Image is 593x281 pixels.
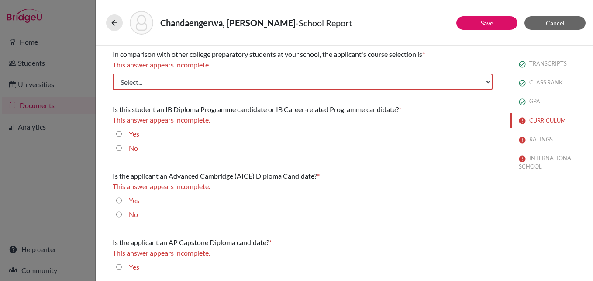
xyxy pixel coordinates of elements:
[113,172,317,180] span: Is the applicant an Advanced Cambridge (AICE) Diploma Candidate?
[510,94,593,109] button: GPA
[510,132,593,147] button: RATINGS
[160,18,296,28] strong: Chandaengerwa, [PERSON_NAME]
[113,238,269,246] span: Is the applicant an AP Capstone Diploma candidate?
[510,113,593,128] button: CURRICULUM
[113,60,210,69] span: This answer appears incomplete.
[113,50,422,58] span: In comparison with other college preparatory students at your school, the applicant's course sele...
[129,129,139,139] label: Yes
[113,116,210,124] span: This answer appears incomplete.
[129,262,139,272] label: Yes
[113,249,210,257] span: This answer appears incomplete.
[519,137,526,144] img: error-544570611efd0a2d1de9.svg
[113,105,399,113] span: Is this student an IB Diploma Programme candidate or IB Career-related Programme candidate?
[519,61,526,68] img: check_circle_outline-e4d4ac0f8e9136db5ab2.svg
[519,98,526,105] img: check_circle_outline-e4d4ac0f8e9136db5ab2.svg
[510,151,593,174] button: INTERNATIONAL SCHOOL
[296,18,352,28] span: - School Report
[510,56,593,71] button: TRANSCRIPTS
[129,143,138,153] label: No
[113,182,210,190] span: This answer appears incomplete.
[129,209,138,220] label: No
[510,75,593,90] button: CLASS RANK
[519,80,526,87] img: check_circle_outline-e4d4ac0f8e9136db5ab2.svg
[519,155,526,162] img: error-544570611efd0a2d1de9.svg
[129,195,139,206] label: Yes
[519,117,526,124] img: error-544570611efd0a2d1de9.svg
